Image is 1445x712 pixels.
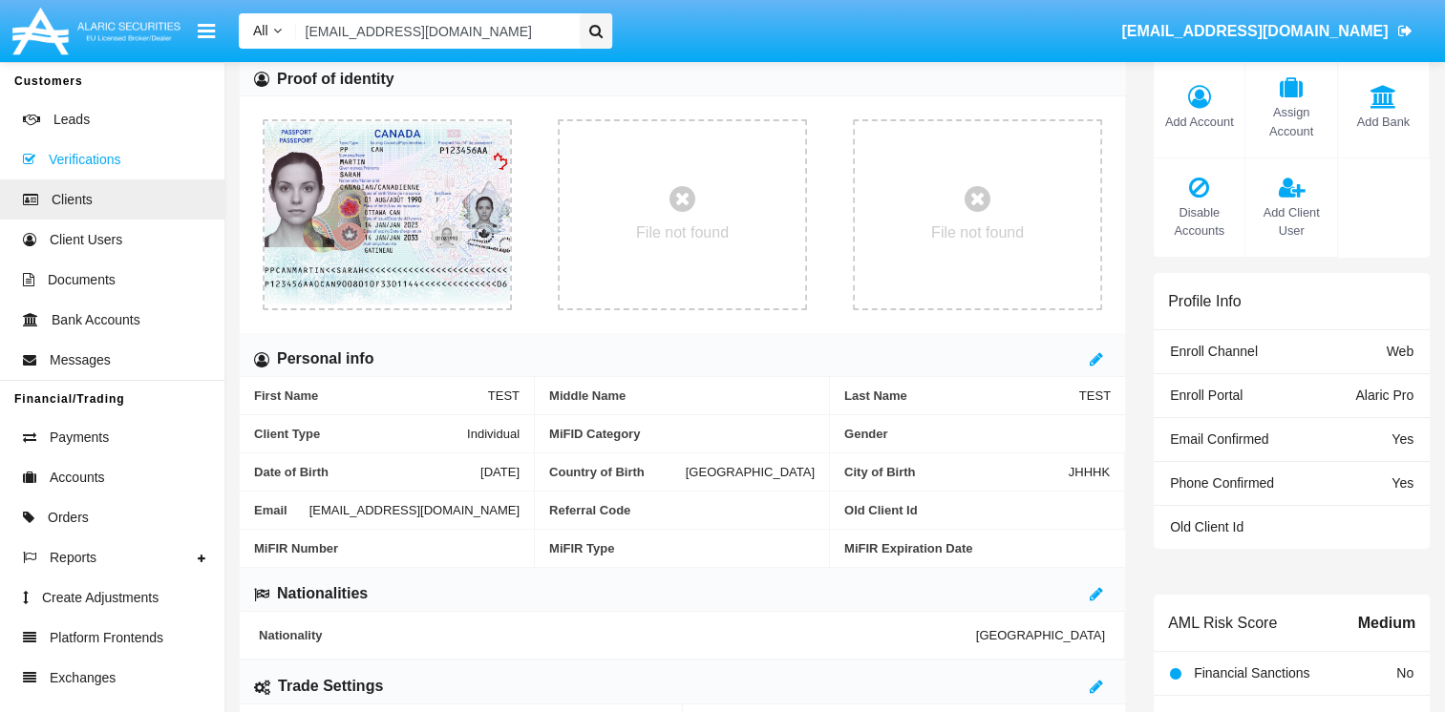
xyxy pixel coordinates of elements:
span: Enroll Portal [1170,387,1243,403]
span: Clients [52,190,93,210]
h6: Proof of identity [277,69,394,90]
h6: Trade Settings [278,676,383,697]
span: Referral Code [549,503,815,517]
span: Old Client Id [844,503,1110,517]
h6: AML Risk Score [1168,614,1277,632]
span: No [1396,665,1413,681]
span: TEST [488,388,520,403]
span: Add Bank [1348,113,1419,131]
span: Leads [53,110,90,130]
span: [EMAIL_ADDRESS][DOMAIN_NAME] [309,503,520,517]
span: [GEOGRAPHIC_DATA] [686,465,815,479]
h6: Profile Info [1168,292,1241,310]
span: Documents [48,270,116,290]
span: Orders [48,508,89,528]
span: Enroll Channel [1170,344,1258,359]
span: Yes [1392,431,1413,447]
span: Old Client Id [1170,519,1243,534]
span: Verifications [49,150,120,170]
span: Client Users [50,230,122,250]
span: [EMAIL_ADDRESS][DOMAIN_NAME] [1121,23,1388,39]
h6: Nationalities [277,583,368,604]
span: Financial Sanctions [1194,665,1309,681]
span: All [253,23,268,38]
span: Email Confirmed [1170,431,1268,447]
a: All [239,21,296,41]
span: City of Birth [844,465,1069,479]
span: Middle Name [549,388,815,403]
img: Logo image [10,3,183,59]
span: Create Adjustments [42,588,159,608]
span: Add Client User [1255,203,1327,240]
span: Last Name [844,388,1079,403]
span: Date of Birth [254,465,480,479]
a: [EMAIL_ADDRESS][DOMAIN_NAME] [1113,5,1421,58]
span: Add Account [1163,113,1235,131]
span: Disable Accounts [1163,203,1235,240]
span: MiFID Category [549,427,815,441]
h6: Personal info [277,348,373,369]
span: Alaric Pro [1355,387,1413,403]
span: Yes [1392,475,1413,491]
span: Payments [50,428,109,448]
span: Individual [467,427,520,441]
span: Bank Accounts [52,310,140,330]
span: Messages [50,350,111,370]
span: Medium [1358,612,1415,635]
span: Platform Frontends [50,628,163,648]
span: Country of Birth [549,465,686,479]
span: Gender [844,427,1111,441]
span: [DATE] [480,465,520,479]
span: MiFIR Expiration Date [844,541,1111,555]
span: Exchanges [50,668,116,688]
span: MiFIR Type [549,541,815,555]
input: Search [296,13,573,49]
span: Phone Confirmed [1170,475,1274,491]
span: [GEOGRAPHIC_DATA] [976,628,1105,642]
span: MiFIR Number [254,541,520,555]
span: Accounts [50,468,105,488]
span: First Name [254,388,488,403]
span: Reports [50,548,96,568]
span: Nationality [259,628,976,642]
span: Email [254,503,309,517]
span: Web [1386,344,1413,359]
span: JHHHK [1069,465,1110,479]
span: Client Type [254,427,467,441]
span: Assign Account [1255,103,1327,139]
span: TEST [1079,388,1111,403]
